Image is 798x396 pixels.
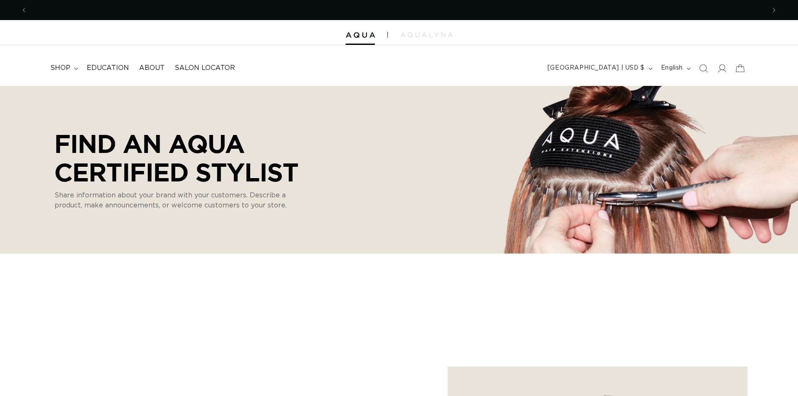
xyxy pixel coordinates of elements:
[661,64,683,72] span: English
[45,59,82,78] summary: shop
[54,129,310,186] p: Find an AQUA Certified Stylist
[346,32,375,38] img: Aqua Hair Extensions
[400,32,453,37] img: aqualyna.com
[87,64,129,72] span: Education
[547,64,645,72] span: [GEOGRAPHIC_DATA] | USD $
[54,190,297,210] p: Share information about your brand with your customers. Describe a product, make announcements, o...
[656,60,694,76] button: English
[15,2,33,18] button: Previous announcement
[170,59,240,78] a: Salon Locator
[139,64,165,72] span: About
[134,59,170,78] a: About
[175,64,235,72] span: Salon Locator
[765,2,783,18] button: Next announcement
[542,60,656,76] button: [GEOGRAPHIC_DATA] | USD $
[50,64,70,72] span: shop
[82,59,134,78] a: Education
[694,59,713,78] summary: Search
